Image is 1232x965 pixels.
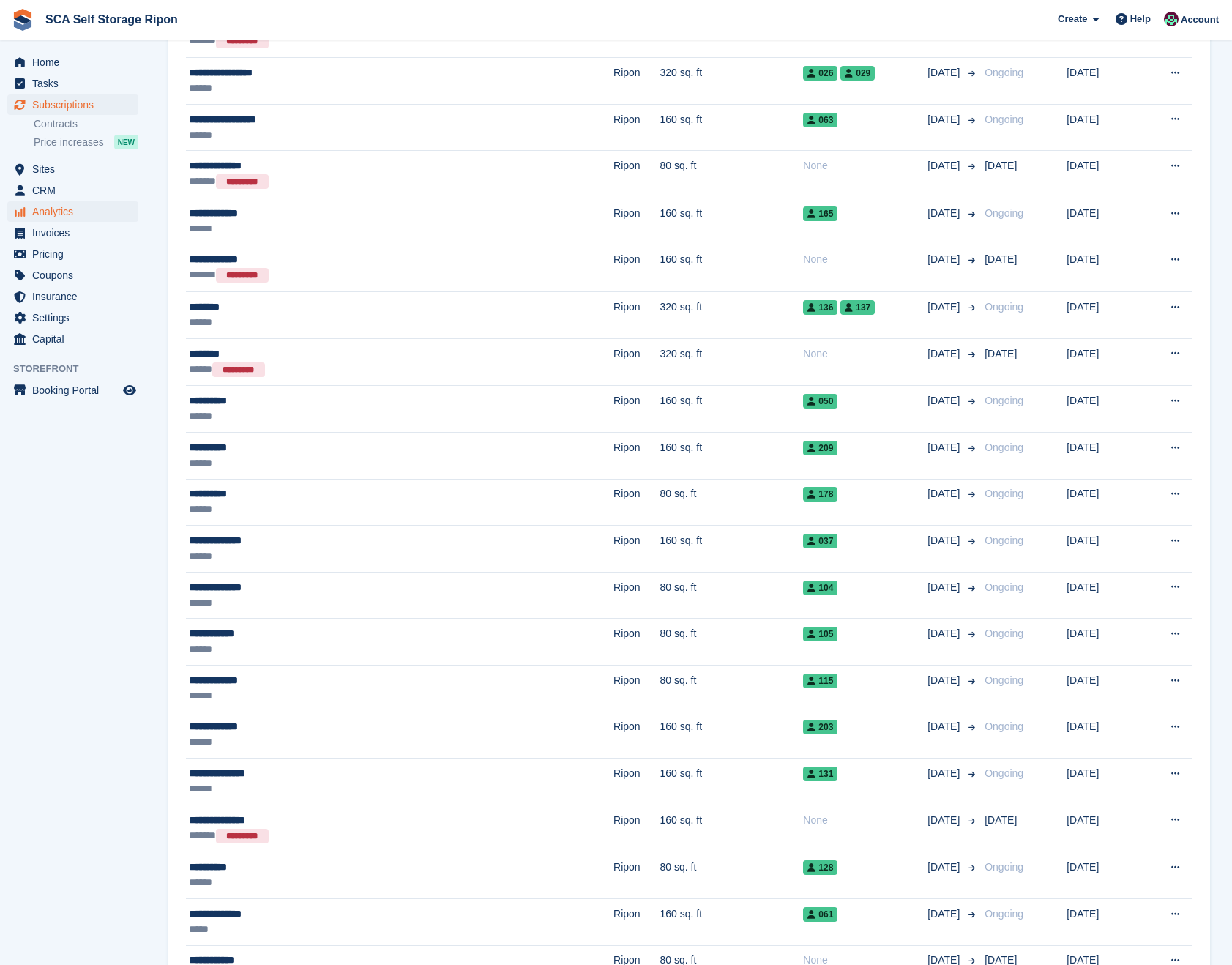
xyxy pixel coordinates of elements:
[613,292,660,339] td: Ripon
[1067,712,1139,759] td: [DATE]
[7,329,138,349] a: menu
[985,441,1023,453] span: Ongoing
[660,526,804,573] td: 160 sq. ft
[985,488,1023,499] span: Ongoing
[7,244,138,264] a: menu
[1164,12,1179,26] img: Sam Chapman
[32,52,120,72] span: Home
[660,198,804,245] td: 160 sq. ft
[927,65,963,81] span: [DATE]
[803,346,927,362] div: None
[1067,665,1139,712] td: [DATE]
[803,813,927,828] div: None
[1067,104,1139,151] td: [DATE]
[927,112,963,127] span: [DATE]
[7,380,138,400] a: menu
[840,66,875,81] span: 029
[40,7,184,31] a: SCA Self Storage Ripon
[32,94,120,115] span: Subscriptions
[613,58,660,105] td: Ripon
[32,380,120,400] span: Booking Portal
[613,198,660,245] td: Ripon
[660,805,804,852] td: 160 sq. ft
[803,252,927,267] div: None
[7,73,138,94] a: menu
[803,206,837,221] span: 165
[613,665,660,712] td: Ripon
[1067,386,1139,433] td: [DATE]
[7,52,138,72] a: menu
[840,300,875,315] span: 137
[1067,338,1139,386] td: [DATE]
[985,113,1023,125] span: Ongoing
[985,861,1023,873] span: Ongoing
[927,533,963,548] span: [DATE]
[803,627,837,641] span: 105
[32,159,120,179] span: Sites
[927,252,963,267] span: [DATE]
[985,534,1023,546] span: Ongoing
[985,767,1023,779] span: Ongoing
[1067,198,1139,245] td: [DATE]
[803,720,837,734] span: 203
[613,759,660,805] td: Ripon
[1067,292,1139,339] td: [DATE]
[927,626,963,641] span: [DATE]
[985,581,1023,593] span: Ongoing
[985,207,1023,219] span: Ongoing
[613,245,660,292] td: Ripon
[927,346,963,362] span: [DATE]
[803,487,837,502] span: 178
[927,719,963,734] span: [DATE]
[114,135,138,149] div: NEW
[803,394,837,409] span: 050
[803,66,837,81] span: 026
[927,673,963,688] span: [DATE]
[660,852,804,899] td: 80 sq. ft
[613,805,660,852] td: Ripon
[927,440,963,455] span: [DATE]
[32,329,120,349] span: Capital
[34,135,104,149] span: Price increases
[1067,479,1139,526] td: [DATE]
[1067,805,1139,852] td: [DATE]
[985,67,1023,78] span: Ongoing
[985,814,1017,826] span: [DATE]
[927,206,963,221] span: [DATE]
[613,526,660,573] td: Ripon
[613,433,660,480] td: Ripon
[1067,852,1139,899] td: [DATE]
[1067,572,1139,619] td: [DATE]
[803,674,837,688] span: 115
[660,104,804,151] td: 160 sq. ft
[985,627,1023,639] span: Ongoing
[927,906,963,922] span: [DATE]
[660,898,804,945] td: 160 sq. ft
[613,898,660,945] td: Ripon
[34,117,138,131] a: Contracts
[660,665,804,712] td: 80 sq. ft
[1067,433,1139,480] td: [DATE]
[32,265,120,286] span: Coupons
[660,572,804,619] td: 80 sq. ft
[32,244,120,264] span: Pricing
[660,619,804,666] td: 80 sq. ft
[1067,619,1139,666] td: [DATE]
[803,300,837,315] span: 136
[660,58,804,105] td: 320 sq. ft
[613,479,660,526] td: Ripon
[927,299,963,315] span: [DATE]
[660,151,804,198] td: 80 sq. ft
[613,386,660,433] td: Ripon
[985,395,1023,406] span: Ongoing
[32,223,120,243] span: Invoices
[803,158,927,174] div: None
[803,581,837,595] span: 104
[927,158,963,174] span: [DATE]
[7,286,138,307] a: menu
[927,580,963,595] span: [DATE]
[1130,12,1151,26] span: Help
[660,479,804,526] td: 80 sq. ft
[1058,12,1087,26] span: Create
[7,308,138,328] a: menu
